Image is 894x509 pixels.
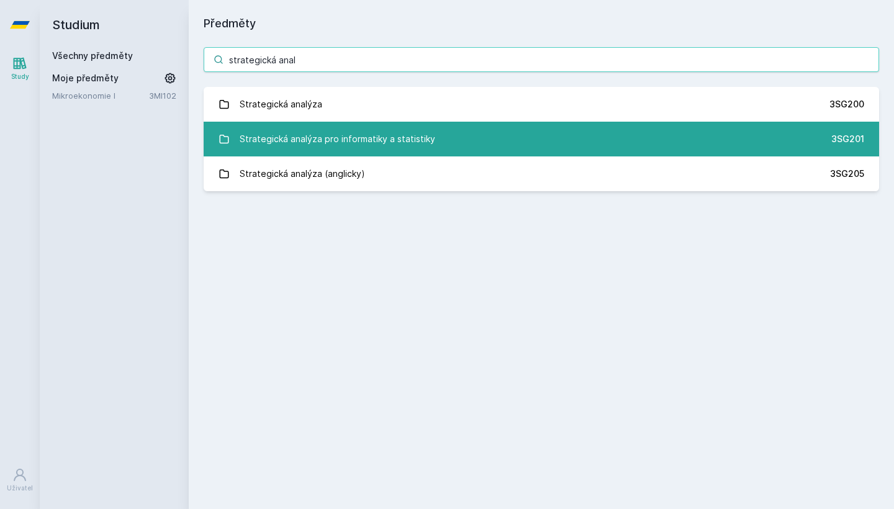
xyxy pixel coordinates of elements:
div: Study [11,72,29,81]
div: 3SG205 [830,168,864,180]
div: Strategická analýza (anglicky) [240,161,365,186]
input: Název nebo ident předmětu… [204,47,879,72]
div: Uživatel [7,484,33,493]
div: 3SG201 [831,133,864,145]
a: Všechny předměty [52,50,133,61]
a: Uživatel [2,461,37,499]
div: Strategická analýza pro informatiky a statistiky [240,127,435,151]
div: Strategická analýza [240,92,322,117]
a: Strategická analýza pro informatiky a statistiky 3SG201 [204,122,879,156]
a: Mikroekonomie I [52,89,149,102]
a: Strategická analýza (anglicky) 3SG205 [204,156,879,191]
div: 3SG200 [829,98,864,110]
a: Strategická analýza 3SG200 [204,87,879,122]
a: 3MI102 [149,91,176,101]
span: Moje předměty [52,72,119,84]
a: Study [2,50,37,88]
h1: Předměty [204,15,879,32]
